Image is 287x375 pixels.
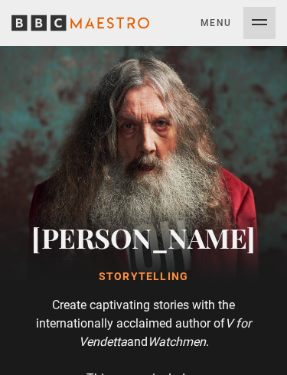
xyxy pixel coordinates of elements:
[12,296,275,351] p: Create captivating stories with the internationally acclaimed author of and .
[11,11,149,34] svg: BBC Maestro
[201,7,276,39] button: Toggle navigation
[12,218,275,256] h2: [PERSON_NAME]
[148,334,206,349] i: Watchmen
[12,269,275,285] h1: Storytelling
